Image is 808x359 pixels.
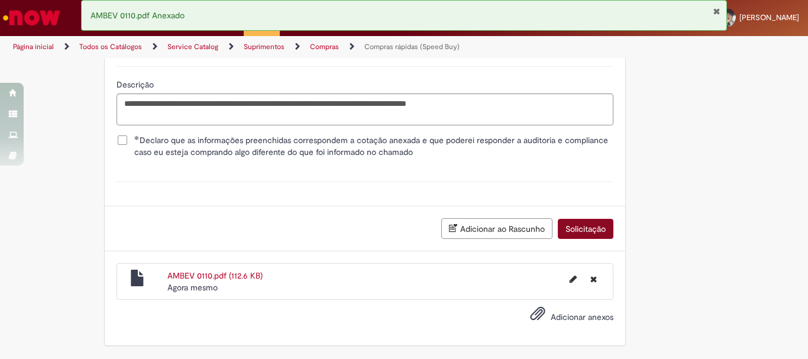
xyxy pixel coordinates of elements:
span: Obrigatório Preenchido [134,135,140,140]
button: Fechar Notificação [713,7,720,16]
a: Compras [310,42,339,51]
a: Página inicial [13,42,54,51]
span: [PERSON_NAME] [739,12,799,22]
button: Adicionar ao Rascunho [441,218,552,239]
img: ServiceNow [1,6,62,30]
span: Declaro que as informações preenchidas correspondem a cotação anexada e que poderei responder a a... [134,134,613,158]
a: Compras rápidas (Speed Buy) [364,42,460,51]
button: Solicitação [558,219,613,239]
textarea: Descrição [117,93,613,125]
span: Descrição [117,79,156,90]
a: Suprimentos [244,42,285,51]
span: AMBEV 0110.pdf Anexado [91,10,185,21]
time: 01/10/2025 14:21:21 [167,282,218,293]
button: Adicionar anexos [527,303,548,330]
a: AMBEV 0110.pdf (112.6 KB) [167,270,263,281]
button: Editar nome de arquivo AMBEV 0110.pdf [563,270,584,289]
span: Agora mesmo [167,282,218,293]
button: Excluir AMBEV 0110.pdf [583,270,604,289]
span: Adicionar anexos [551,312,613,322]
a: Todos os Catálogos [79,42,142,51]
a: Service Catalog [167,42,218,51]
ul: Trilhas de página [9,36,530,58]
